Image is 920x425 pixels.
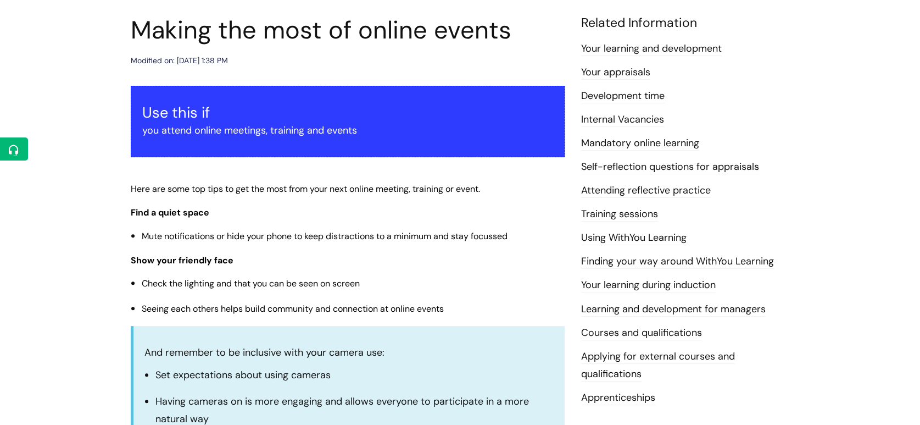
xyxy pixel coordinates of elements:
a: Apprenticeships [581,391,655,405]
a: Your learning during induction [581,278,716,292]
h1: Making the most of online events [131,15,565,45]
p: And remember to be inclusive with your camera use: [144,344,554,361]
a: Using WithYou Learning [581,231,687,245]
li: Set expectations about using cameras [155,366,554,384]
div: Modified on: [DATE] 1:38 PM [131,54,228,68]
a: Self-reflection questions for appraisals [581,160,759,174]
span: Check the lighting and that you can be seen on screen [142,278,360,289]
h4: Related Information [581,15,790,31]
a: Internal Vacancies [581,113,664,127]
a: Applying for external courses and qualifications [581,350,735,382]
a: Your appraisals [581,65,650,80]
span: Here are some top tips to get the most from your next online meeting, training or event. [131,183,480,195]
span: Show your friendly face [131,255,233,266]
a: Courses and qualifications [581,326,702,340]
a: Your learning and development [581,42,722,56]
a: Training sessions [581,207,658,222]
a: Learning and development for managers [581,302,766,317]
a: Mandatory online learning [581,136,699,151]
p: you attend online meetings, training and events [142,122,553,139]
a: Attending reflective practice [581,184,711,198]
span: Seeing each others helps build community and connection at online events [142,303,444,314]
span: Mute notifications or hide your phone to keep distractions to a minimum and stay focussed [142,230,508,242]
span: Find a quiet space [131,207,209,218]
a: Finding your way around WithYou Learning [581,255,774,269]
h3: Use this if [142,104,553,122]
a: Development time [581,89,665,103]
